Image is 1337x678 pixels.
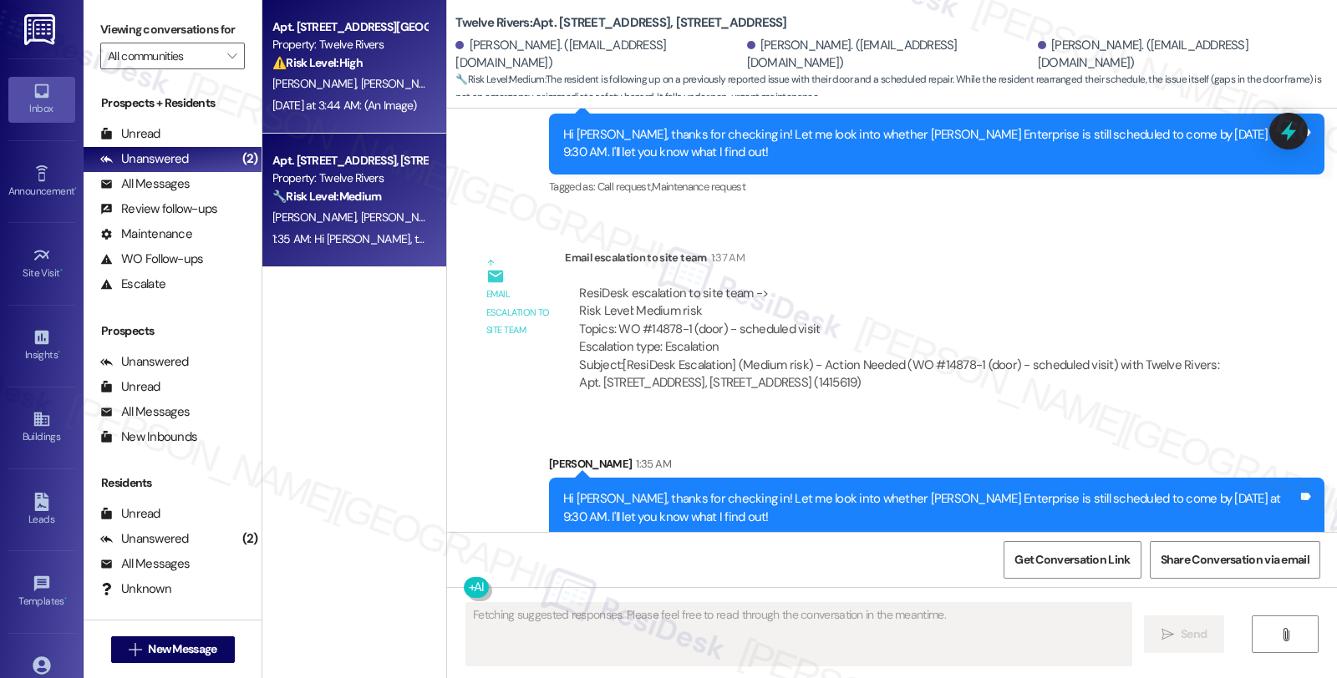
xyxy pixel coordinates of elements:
[1279,628,1292,641] i: 
[272,98,417,113] div: [DATE] at 3:44 AM: (An Image)
[272,36,427,53] div: Property: Twelve Rivers
[1150,541,1320,579] button: Share Conversation via email
[100,225,192,243] div: Maintenance
[238,526,262,552] div: (2)
[361,76,445,91] span: [PERSON_NAME]
[1162,628,1174,641] i: 
[486,286,552,339] div: Email escalation to site team
[361,210,450,225] span: [PERSON_NAME]
[707,249,745,266] div: 1:37 AM
[272,152,427,169] div: Apt. [STREET_ADDRESS], [STREET_ADDRESS]
[1181,625,1207,643] span: Send
[129,643,141,656] i: 
[8,488,75,533] a: Leads
[652,180,745,194] span: Maintenance request
[84,94,262,112] div: Prospects + Residents
[100,353,189,371] div: Unanswered
[549,455,1324,478] div: [PERSON_NAME]
[565,249,1248,272] div: Email escalation to site team
[100,175,190,193] div: All Messages
[549,175,1324,199] div: Tagged as:
[100,505,160,523] div: Unread
[466,603,1131,665] textarea: Fetching suggested responses. Please feel free to read through the conversation in the meantime.
[272,55,363,70] strong: ⚠️ Risk Level: High
[84,322,262,340] div: Prospects
[100,200,217,218] div: Review follow-ups
[455,73,544,86] strong: 🔧 Risk Level: Medium
[272,76,361,91] span: [PERSON_NAME]
[579,357,1233,392] div: Subject: [ResiDesk Escalation] (Medium risk) - Action Needed (WO #14878-1 (door) - scheduled visi...
[1004,541,1141,579] button: Get Conversation Link
[100,17,245,43] label: Viewing conversations for
[74,183,77,195] span: •
[84,474,262,492] div: Residents
[8,241,75,286] a: Site Visit •
[563,126,1298,162] div: Hi [PERSON_NAME], thanks for checking in! Let me look into whether [PERSON_NAME] Enterprise is st...
[272,169,427,187] div: Property: Twelve Rivers
[8,77,75,122] a: Inbox
[100,555,190,573] div: All Messages
[1014,551,1130,569] span: Get Conversation Link
[8,405,75,450] a: Buildings
[227,49,236,63] i: 
[100,250,203,268] div: WO Follow-ups
[272,210,361,225] span: [PERSON_NAME]
[100,580,171,598] div: Unknown
[100,125,160,143] div: Unread
[747,37,1034,73] div: [PERSON_NAME]. ([EMAIL_ADDRESS][DOMAIN_NAME])
[597,180,653,194] span: Call request ,
[148,640,216,658] span: New Message
[272,231,1162,246] div: 1:35 AM: Hi [PERSON_NAME], thanks for checking in! Let me look into whether [PERSON_NAME] Enterpr...
[100,428,197,446] div: New Inbounds
[58,347,60,358] span: •
[455,37,742,73] div: [PERSON_NAME]. ([EMAIL_ADDRESS][DOMAIN_NAME])
[1144,615,1225,653] button: Send
[238,146,262,172] div: (2)
[108,43,218,69] input: All communities
[455,14,786,32] b: Twelve Rivers: Apt. [STREET_ADDRESS], [STREET_ADDRESS]
[1161,551,1309,569] span: Share Conversation via email
[272,18,427,36] div: Apt. [STREET_ADDRESS][GEOGRAPHIC_DATA][STREET_ADDRESS]
[100,276,165,293] div: Escalate
[24,14,58,45] img: ResiDesk Logo
[272,189,381,204] strong: 🔧 Risk Level: Medium
[579,285,1233,357] div: ResiDesk escalation to site team -> Risk Level: Medium risk Topics: WO #14878-1 (door) - schedule...
[632,455,670,473] div: 1:35 AM
[1038,37,1324,73] div: [PERSON_NAME]. ([EMAIL_ADDRESS][DOMAIN_NAME])
[563,490,1298,526] div: Hi [PERSON_NAME], thanks for checking in! Let me look into whether [PERSON_NAME] Enterprise is st...
[455,71,1337,107] span: : The resident is following up on a previously reported issue with their door and a scheduled rep...
[64,593,67,605] span: •
[100,378,160,396] div: Unread
[111,636,235,663] button: New Message
[100,403,190,421] div: All Messages
[100,150,189,168] div: Unanswered
[8,323,75,368] a: Insights •
[8,569,75,615] a: Templates •
[100,530,189,548] div: Unanswered
[60,265,63,276] span: •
